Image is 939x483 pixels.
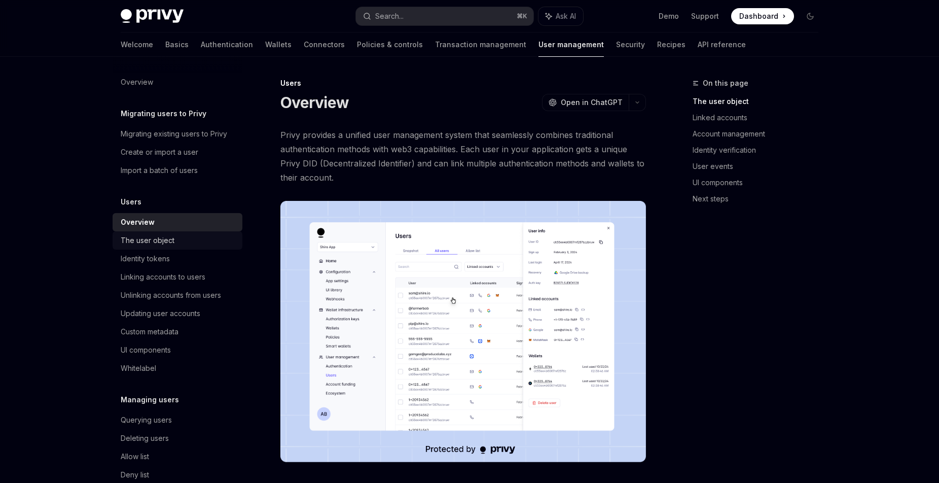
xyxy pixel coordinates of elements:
div: Custom metadata [121,326,178,338]
a: Querying users [113,411,242,429]
div: Linking accounts to users [121,271,205,283]
a: Basics [165,32,189,57]
a: Overview [113,213,242,231]
a: Migrating existing users to Privy [113,125,242,143]
a: Support [691,11,719,21]
a: Overview [113,73,242,91]
span: ⌘ K [517,12,527,20]
button: Open in ChatGPT [542,94,629,111]
div: Users [280,78,646,88]
span: Privy provides a unified user management system that seamlessly combines traditional authenticati... [280,128,646,185]
h5: Managing users [121,394,179,406]
a: Updating user accounts [113,304,242,323]
div: Unlinking accounts from users [121,289,221,301]
img: images/Users2.png [280,201,646,462]
div: Create or import a user [121,146,198,158]
a: Deleting users [113,429,242,447]
a: Unlinking accounts from users [113,286,242,304]
a: Security [616,32,645,57]
a: The user object [693,93,826,110]
a: The user object [113,231,242,250]
h1: Overview [280,93,349,112]
a: Import a batch of users [113,161,242,180]
a: Whitelabel [113,359,242,377]
a: Dashboard [731,8,794,24]
a: Identity tokens [113,250,242,268]
a: Custom metadata [113,323,242,341]
a: Allow list [113,447,242,466]
a: Transaction management [435,32,526,57]
a: Next steps [693,191,826,207]
div: Import a batch of users [121,164,198,177]
a: Linked accounts [693,110,826,126]
a: Account management [693,126,826,142]
a: Recipes [657,32,685,57]
button: Ask AI [538,7,583,25]
a: API reference [698,32,746,57]
a: Authentication [201,32,253,57]
div: Search... [375,10,404,22]
span: Ask AI [556,11,576,21]
a: UI components [113,341,242,359]
div: Overview [121,216,155,228]
a: Wallets [265,32,292,57]
h5: Users [121,196,141,208]
a: Identity verification [693,142,826,158]
button: Toggle dark mode [802,8,818,24]
a: Welcome [121,32,153,57]
div: Identity tokens [121,253,170,265]
img: dark logo [121,9,184,23]
div: Deny list [121,469,149,481]
a: Linking accounts to users [113,268,242,286]
span: Dashboard [739,11,778,21]
div: Deleting users [121,432,169,444]
a: User management [538,32,604,57]
div: Updating user accounts [121,307,200,320]
button: Search...⌘K [356,7,533,25]
a: User events [693,158,826,175]
div: Querying users [121,414,172,426]
a: Connectors [304,32,345,57]
a: UI components [693,175,826,191]
div: Whitelabel [121,362,156,374]
div: UI components [121,344,171,356]
div: Allow list [121,451,149,463]
div: Overview [121,76,153,88]
span: On this page [703,77,748,89]
span: Open in ChatGPT [561,97,623,108]
div: The user object [121,234,174,247]
a: Create or import a user [113,143,242,161]
a: Demo [659,11,679,21]
a: Policies & controls [357,32,423,57]
div: Migrating existing users to Privy [121,128,227,140]
h5: Migrating users to Privy [121,108,206,120]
